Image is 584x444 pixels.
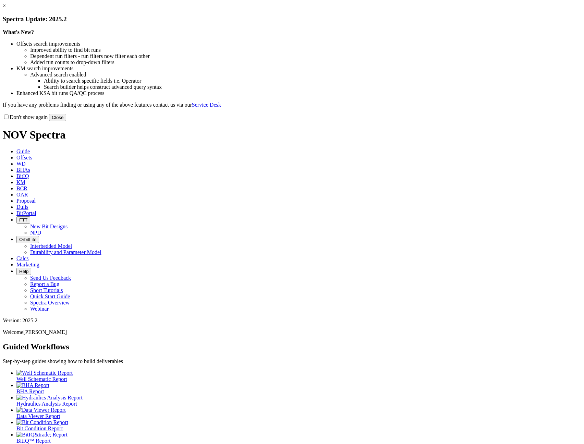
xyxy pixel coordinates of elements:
[30,287,63,293] a: Short Tutorials
[30,293,70,299] a: Quick Start Guide
[30,300,70,305] a: Spectra Overview
[3,102,581,108] p: If you have any problems finding or using any of the above features contact us via our
[16,432,68,438] img: BitIQ&trade; Report
[3,358,581,364] p: Step-by-step guides showing how to build deliverables
[16,388,44,394] span: BHA Report
[30,53,581,59] li: Dependent run filters - run filters now filter each other
[16,413,60,419] span: Data Viewer Report
[19,269,28,274] span: Help
[3,29,34,35] strong: What's New?
[4,115,9,119] input: Don't show again
[16,382,49,388] img: BHA Report
[30,230,41,236] a: NPD
[3,114,48,120] label: Don't show again
[16,419,68,425] img: Bit Condition Report
[49,114,66,121] button: Close
[30,72,581,78] li: Advanced search enabled
[30,249,101,255] a: Durability and Parameter Model
[192,102,221,108] a: Service Desk
[16,148,30,154] span: Guide
[23,329,67,335] span: [PERSON_NAME]
[16,262,39,267] span: Marketing
[44,78,581,84] li: Ability to search specific fields i.e. Operator
[3,129,581,141] h1: NOV Spectra
[16,41,581,47] li: Offsets search improvements
[16,204,28,210] span: Dulls
[16,161,26,167] span: WD
[19,217,27,223] span: FTT
[16,167,30,173] span: BHAs
[3,3,6,9] a: ×
[16,185,27,191] span: BCR
[44,84,581,90] li: Search builder helps construct advanced query syntax
[30,59,581,65] li: Added run counts to drop-down filters
[16,90,581,96] li: Enhanced KSA bit runs QA/QC process
[30,281,59,287] a: Report a Bug
[30,224,68,229] a: New Bit Designs
[16,407,66,413] img: Data Viewer Report
[30,275,71,281] a: Send Us Feedback
[16,179,25,185] span: KM
[16,425,63,431] span: Bit Condition Report
[3,15,581,23] h3: Spectra Update: 2025.2
[30,306,49,312] a: Webinar
[16,376,67,382] span: Well Schematic Report
[30,243,72,249] a: Interbedded Model
[19,237,36,242] span: OrbitLite
[16,65,581,72] li: KM search improvements
[3,317,581,324] div: Version: 2025.2
[16,401,77,407] span: Hydraulics Analysis Report
[16,173,29,179] span: BitIQ
[30,47,581,53] li: Improved ability to find bit runs
[16,370,73,376] img: Well Schematic Report
[3,329,581,335] p: Welcome
[16,210,36,216] span: BitPortal
[16,395,83,401] img: Hydraulics Analysis Report
[3,342,581,351] h2: Guided Workflows
[16,438,51,444] span: BitIQ™ Report
[16,198,36,204] span: Proposal
[16,192,28,197] span: OAR
[16,155,32,160] span: Offsets
[16,255,29,261] span: Calcs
